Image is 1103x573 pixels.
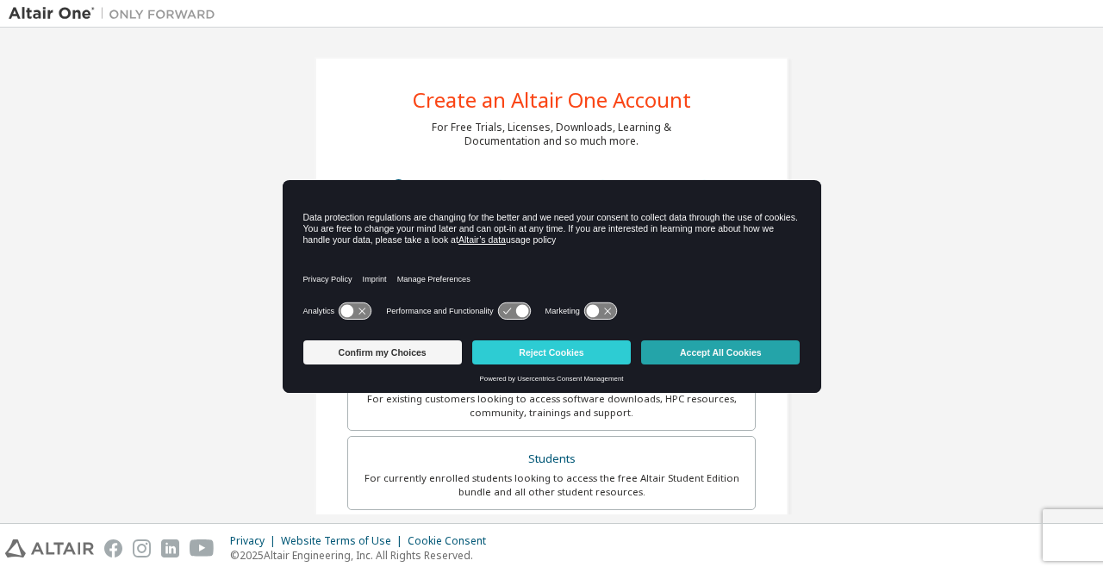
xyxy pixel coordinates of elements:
[432,121,671,148] div: For Free Trials, Licenses, Downloads, Learning & Documentation and so much more.
[9,5,224,22] img: Altair One
[230,534,281,548] div: Privacy
[413,90,691,110] div: Create an Altair One Account
[5,539,94,557] img: altair_logo.svg
[358,447,745,471] div: Students
[190,539,215,557] img: youtube.svg
[133,539,151,557] img: instagram.svg
[230,548,496,563] p: © 2025 Altair Engineering, Inc. All Rights Reserved.
[358,392,745,420] div: For existing customers looking to access software downloads, HPC resources, community, trainings ...
[161,539,179,557] img: linkedin.svg
[358,471,745,499] div: For currently enrolled students looking to access the free Altair Student Edition bundle and all ...
[408,534,496,548] div: Cookie Consent
[104,539,122,557] img: facebook.svg
[281,534,408,548] div: Website Terms of Use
